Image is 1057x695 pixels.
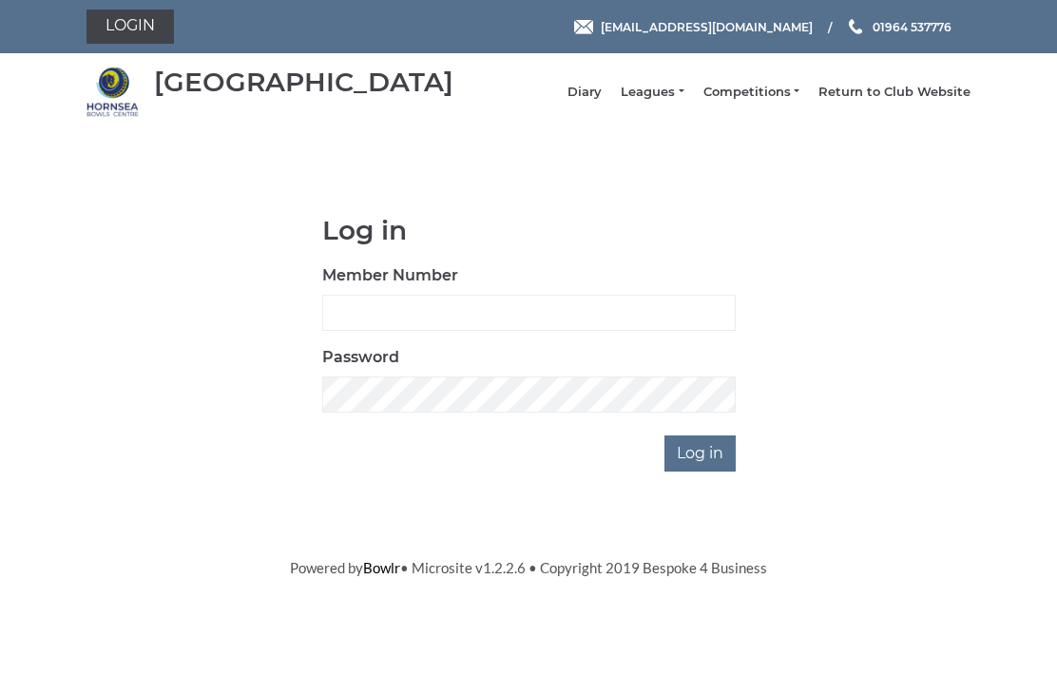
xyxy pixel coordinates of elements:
a: Leagues [621,84,683,101]
label: Password [322,346,399,369]
a: Email [EMAIL_ADDRESS][DOMAIN_NAME] [574,18,813,36]
img: Email [574,20,593,34]
a: Diary [567,84,602,101]
span: 01964 537776 [873,19,951,33]
a: Competitions [703,84,799,101]
input: Log in [664,435,736,472]
span: [EMAIL_ADDRESS][DOMAIN_NAME] [601,19,813,33]
a: Return to Club Website [818,84,971,101]
span: Powered by • Microsite v1.2.2.6 • Copyright 2019 Bespoke 4 Business [290,559,767,576]
a: Bowlr [363,559,400,576]
a: Phone us 01964 537776 [846,18,951,36]
img: Hornsea Bowls Centre [86,66,139,118]
label: Member Number [322,264,458,287]
img: Phone us [849,19,862,34]
h1: Log in [322,216,736,245]
a: Login [86,10,174,44]
div: [GEOGRAPHIC_DATA] [154,68,453,97]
